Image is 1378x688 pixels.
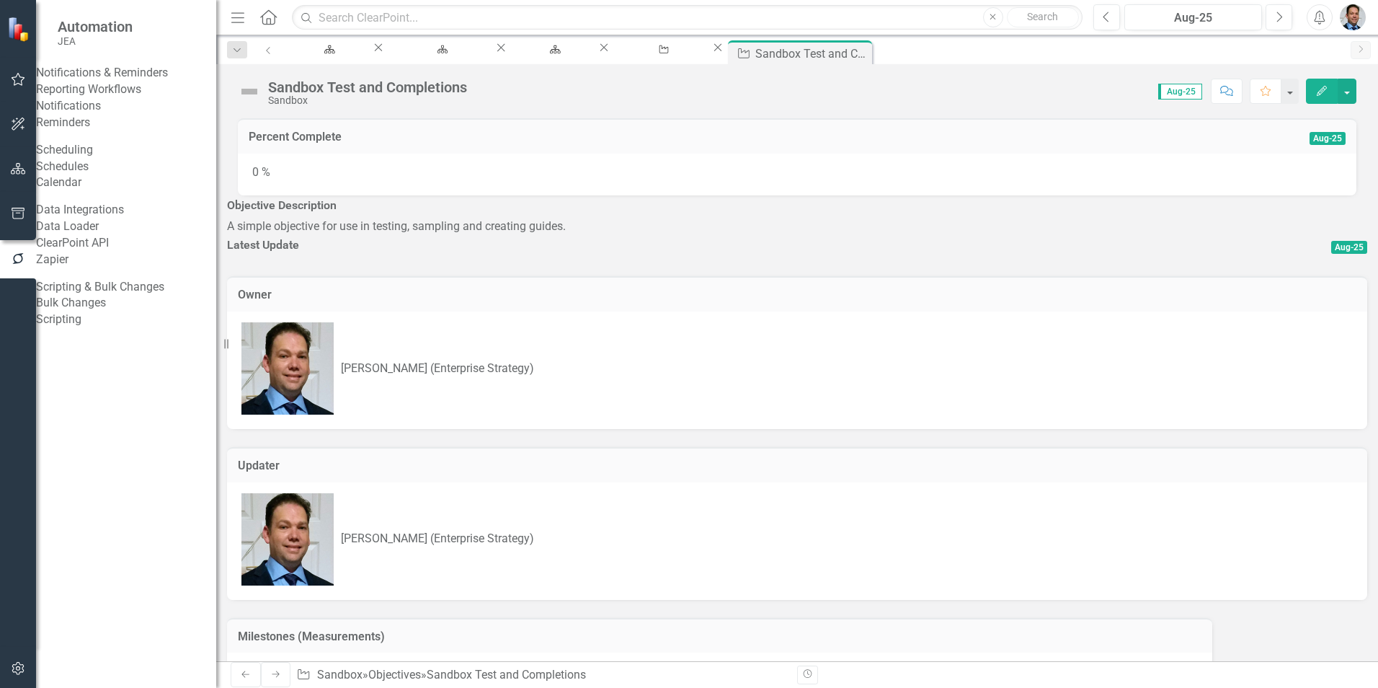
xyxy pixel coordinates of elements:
[1158,84,1202,100] span: Aug-25
[238,288,1356,301] h3: Owner
[227,239,990,252] h3: Latest Update
[1124,4,1262,30] button: Aug-25
[36,219,216,235] a: Data Loader
[241,493,334,586] img: Christopher Barrett
[238,154,1356,195] div: 0 %
[611,40,711,58] a: Manage Elements
[292,5,1083,30] input: Search ClearPoint...
[58,18,133,35] span: Automation
[1310,132,1346,145] span: Aug-25
[36,295,216,312] a: Bulk Changes
[427,668,586,682] div: Sandbox Test and Completions
[368,668,421,682] a: Objectives
[36,98,216,115] a: Notifications
[1027,11,1058,22] span: Search
[238,630,1201,643] h3: Milestones (Measurements)
[36,159,216,175] a: Schedules
[249,131,1041,144] h3: Percent Complete
[522,54,584,72] div: Welcome Page
[227,219,1367,235] p: A simple objective for use in testing, sampling and creating guides.
[296,667,786,684] div: » »
[399,54,481,72] div: Manage Scorecards
[296,54,358,72] div: Welcome Page
[238,80,261,103] img: Not Defined
[341,531,534,547] div: [PERSON_NAME] (Enterprise Strategy)
[58,35,133,47] small: JEA
[1340,4,1366,30] img: Christopher Barrett
[317,668,363,682] a: Sandbox
[6,15,33,43] img: ClearPoint Strategy
[341,361,534,377] div: [PERSON_NAME] (Enterprise Strategy)
[36,235,216,252] a: ClearPoint API
[509,40,597,58] a: Welcome Page
[36,142,93,159] div: Scheduling
[36,279,164,296] div: Scripting & Bulk Changes
[268,79,467,95] div: Sandbox Test and Completions
[36,252,216,268] a: Zapier
[755,45,868,63] div: Sandbox Test and Completions
[36,81,216,98] a: Reporting Workflows
[36,202,124,219] div: Data Integrations
[238,459,1356,472] h3: Updater
[1331,241,1367,254] span: Aug-25
[36,175,216,191] a: Calendar
[36,65,168,81] div: Notifications & Reminders
[624,54,698,72] div: Manage Elements
[283,40,371,58] a: Welcome Page
[241,322,334,415] img: Christopher Barrett
[268,95,467,106] div: Sandbox
[36,115,216,131] a: Reminders
[36,312,216,328] a: Scripting
[1129,9,1257,27] div: Aug-25
[386,40,494,58] a: Manage Scorecards
[1007,7,1079,27] button: Search
[227,199,1367,212] h3: Objective Description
